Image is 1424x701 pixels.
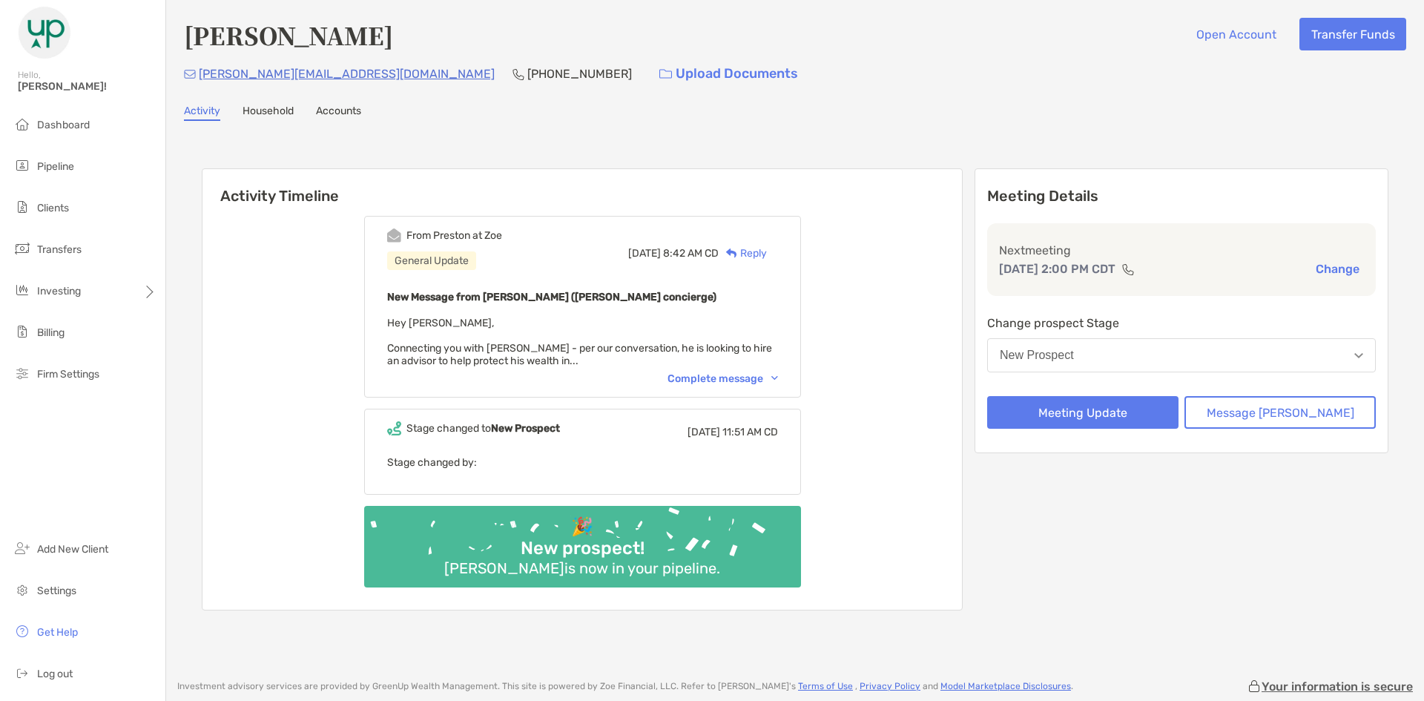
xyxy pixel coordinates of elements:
p: [PERSON_NAME][EMAIL_ADDRESS][DOMAIN_NAME] [199,65,495,83]
span: 11:51 AM CD [722,426,778,438]
span: Firm Settings [37,368,99,381]
span: Settings [37,585,76,597]
div: [PERSON_NAME] is now in your pipeline. [438,559,726,577]
img: logout icon [13,664,31,682]
h6: Activity Timeline [202,169,962,205]
div: New Prospect [1000,349,1074,362]
img: billing icon [13,323,31,340]
p: Next meeting [999,241,1364,260]
div: 🎉 [565,516,599,538]
img: Event icon [387,421,401,435]
span: Transfers [37,243,82,256]
p: Change prospect Stage [987,314,1376,332]
img: Event icon [387,228,401,243]
a: Household [243,105,294,121]
img: Chevron icon [771,376,778,381]
button: Open Account [1184,18,1288,50]
a: Accounts [316,105,361,121]
p: [PHONE_NUMBER] [527,65,632,83]
p: Your information is secure [1262,679,1413,694]
span: Clients [37,202,69,214]
span: Get Help [37,626,78,639]
p: Meeting Details [987,187,1376,205]
span: [DATE] [628,247,661,260]
span: [PERSON_NAME]! [18,80,156,93]
button: Change [1311,261,1364,277]
div: New prospect! [515,538,650,559]
button: Transfer Funds [1299,18,1406,50]
img: pipeline icon [13,157,31,174]
div: General Update [387,251,476,270]
img: Reply icon [726,249,737,258]
img: Phone Icon [512,68,524,80]
img: communication type [1121,263,1135,275]
img: clients icon [13,198,31,216]
span: Hey [PERSON_NAME], Connecting you with [PERSON_NAME] - per our conversation, he is looking to hir... [387,317,772,367]
img: settings icon [13,581,31,599]
h4: [PERSON_NAME] [184,18,393,52]
span: Investing [37,285,81,297]
span: Billing [37,326,65,339]
span: 8:42 AM CD [663,247,719,260]
img: investing icon [13,281,31,299]
img: get-help icon [13,622,31,640]
img: Zoe Logo [18,6,71,59]
span: Add New Client [37,543,108,556]
img: Email Icon [184,70,196,79]
button: Message [PERSON_NAME] [1184,396,1376,429]
span: Dashboard [37,119,90,131]
img: add_new_client icon [13,539,31,557]
div: Complete message [667,372,778,385]
span: [DATE] [688,426,720,438]
span: Log out [37,668,73,680]
img: dashboard icon [13,115,31,133]
a: Privacy Policy [860,681,920,691]
b: New Message from [PERSON_NAME] ([PERSON_NAME] concierge) [387,291,716,303]
div: Stage changed to [406,422,560,435]
div: Reply [719,246,767,261]
span: Pipeline [37,160,74,173]
a: Upload Documents [650,58,808,90]
p: [DATE] 2:00 PM CDT [999,260,1115,278]
a: Model Marketplace Disclosures [940,681,1071,691]
button: New Prospect [987,338,1376,372]
div: From Preston at Zoe [406,229,502,242]
img: transfers icon [13,240,31,257]
a: Terms of Use [798,681,853,691]
a: Activity [184,105,220,121]
p: Stage changed by: [387,453,778,472]
img: firm-settings icon [13,364,31,382]
img: Confetti [364,506,801,575]
button: Meeting Update [987,396,1179,429]
img: button icon [659,69,672,79]
p: Investment advisory services are provided by GreenUp Wealth Management . This site is powered by ... [177,681,1073,692]
img: Open dropdown arrow [1354,353,1363,358]
b: New Prospect [491,422,560,435]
